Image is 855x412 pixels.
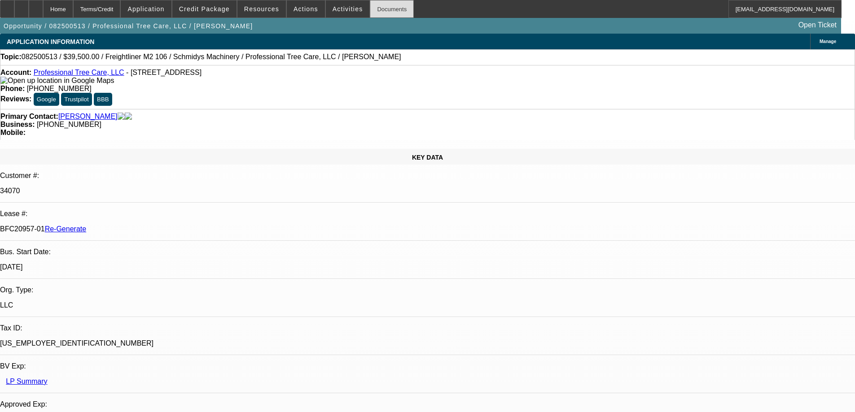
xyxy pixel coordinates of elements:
[61,93,92,106] button: Trustpilot
[121,0,171,17] button: Application
[0,53,22,61] strong: Topic:
[0,95,31,103] strong: Reviews:
[127,5,164,13] span: Application
[6,377,47,385] a: LP Summary
[294,5,318,13] span: Actions
[94,93,112,106] button: BBB
[326,0,370,17] button: Activities
[333,5,363,13] span: Activities
[0,129,26,136] strong: Mobile:
[7,38,94,45] span: APPLICATION INFORMATION
[27,85,92,92] span: [PHONE_NUMBER]
[0,121,35,128] strong: Business:
[795,17,840,33] a: Open Ticket
[0,77,114,84] a: View Google Maps
[45,225,87,233] a: Re-Generate
[412,154,443,161] span: KEY DATA
[4,22,253,30] span: Opportunity / 082500513 / Professional Tree Care, LLC / [PERSON_NAME]
[0,85,25,92] strong: Phone:
[22,53,401,61] span: 082500513 / $39,500.00 / Freightliner M2 106 / Schmidys Machinery / Professional Tree Care, LLC /...
[126,69,202,76] span: - [STREET_ADDRESS]
[37,121,101,128] span: [PHONE_NUMBER]
[0,69,31,76] strong: Account:
[172,0,237,17] button: Credit Package
[179,5,230,13] span: Credit Package
[820,39,836,44] span: Manage
[34,69,124,76] a: Professional Tree Care, LLC
[125,113,132,121] img: linkedin-icon.png
[237,0,286,17] button: Resources
[34,93,59,106] button: Google
[287,0,325,17] button: Actions
[118,113,125,121] img: facebook-icon.png
[244,5,279,13] span: Resources
[58,113,118,121] a: [PERSON_NAME]
[0,77,114,85] img: Open up location in Google Maps
[0,113,58,121] strong: Primary Contact:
